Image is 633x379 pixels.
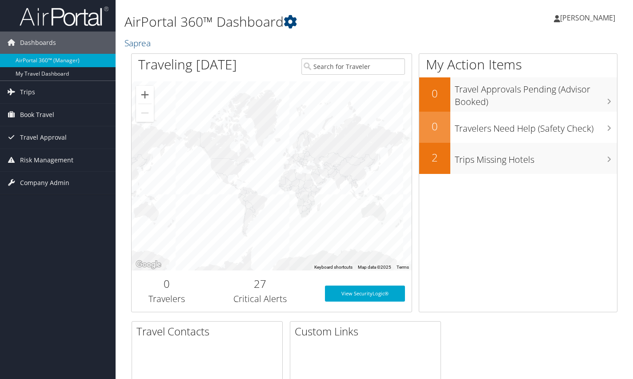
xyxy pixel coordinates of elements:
a: 0Travel Approvals Pending (Advisor Booked) [419,77,617,112]
h3: Critical Alerts [208,293,311,305]
span: Dashboards [20,32,56,54]
h2: 0 [419,86,450,101]
span: Trips [20,81,35,103]
img: airportal-logo.png [20,6,108,27]
a: [PERSON_NAME] [554,4,624,31]
h1: My Action Items [419,55,617,74]
img: Google [134,259,163,270]
h1: AirPortal 360™ Dashboard [124,12,457,31]
span: Book Travel [20,104,54,126]
h2: 27 [208,276,311,291]
h3: Travelers Need Help (Safety Check) [455,118,617,135]
a: View SecurityLogic® [325,286,405,302]
h3: Trips Missing Hotels [455,149,617,166]
h2: 0 [138,276,195,291]
span: [PERSON_NAME] [560,13,615,23]
h2: Custom Links [295,324,441,339]
a: Saprea [124,37,153,49]
button: Zoom out [136,104,154,122]
a: 2Trips Missing Hotels [419,143,617,174]
button: Zoom in [136,86,154,104]
h3: Travel Approvals Pending (Advisor Booked) [455,79,617,108]
button: Keyboard shortcuts [314,264,353,270]
input: Search for Traveler [301,58,405,75]
h2: 0 [419,119,450,134]
h2: 2 [419,150,450,165]
span: Risk Management [20,149,73,171]
a: Open this area in Google Maps (opens a new window) [134,259,163,270]
a: 0Travelers Need Help (Safety Check) [419,112,617,143]
span: Company Admin [20,172,69,194]
span: Travel Approval [20,126,67,149]
h1: Traveling [DATE] [138,55,237,74]
h3: Travelers [138,293,195,305]
h2: Travel Contacts [136,324,282,339]
span: Map data ©2025 [358,265,391,270]
a: Terms (opens in new tab) [397,265,409,270]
